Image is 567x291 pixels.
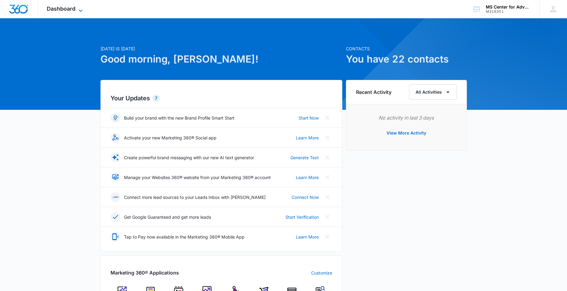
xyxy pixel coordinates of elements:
span: Dashboard [47,5,75,12]
button: Close [322,133,332,142]
h2: Your Updates [111,94,332,103]
a: Connect Now [292,194,319,200]
a: Start Now [299,115,319,121]
a: Learn More [296,234,319,240]
a: Customize [311,270,332,276]
button: All Activities [409,84,457,100]
h1: Good morning, [PERSON_NAME]! [100,52,342,66]
button: Close [322,172,332,182]
button: Close [322,212,332,222]
h2: Marketing 360® Applications [111,269,179,276]
button: Close [322,113,332,123]
p: Manage your Websites 360® website from your Marketing 360® account [124,174,271,181]
div: account id [486,9,530,14]
p: Contacts [346,45,467,52]
p: Activate your new Marketing 360® Social app [124,135,216,141]
p: Get Google Guaranteed and get more leads [124,214,211,220]
button: Close [322,153,332,162]
p: [DATE] is [DATE] [100,45,342,52]
p: Tap to Pay now available in the Marketing 360® Mobile App [124,234,245,240]
p: Build your brand with the new Brand Profile Smart Start [124,115,234,121]
button: Close [322,192,332,202]
button: Close [322,232,332,242]
h1: You have 22 contacts [346,52,467,66]
a: Start Verification [285,214,319,220]
a: Learn More [296,135,319,141]
h6: Recent Activity [356,88,391,96]
a: Generate Text [290,154,319,161]
div: account name [486,5,530,9]
p: No activity in last 3 days [356,114,457,121]
p: Connect more lead sources to your Leads Inbox with [PERSON_NAME] [124,194,266,200]
p: Create powerful brand messaging with our new AI text generator [124,154,254,161]
button: View More Activity [380,126,432,140]
div: 7 [152,95,160,102]
a: Learn More [296,174,319,181]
